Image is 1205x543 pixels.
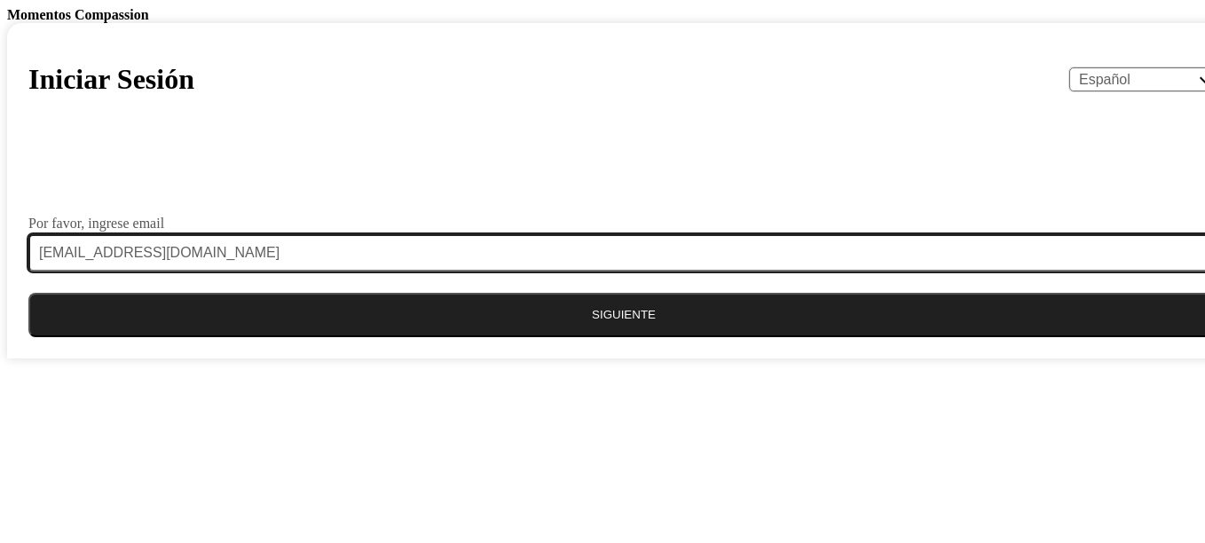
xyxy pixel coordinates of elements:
b: Momentos Compassion [7,7,149,22]
h1: Iniciar Sesión [28,63,194,96]
label: Por favor, ingrese email [28,216,164,231]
